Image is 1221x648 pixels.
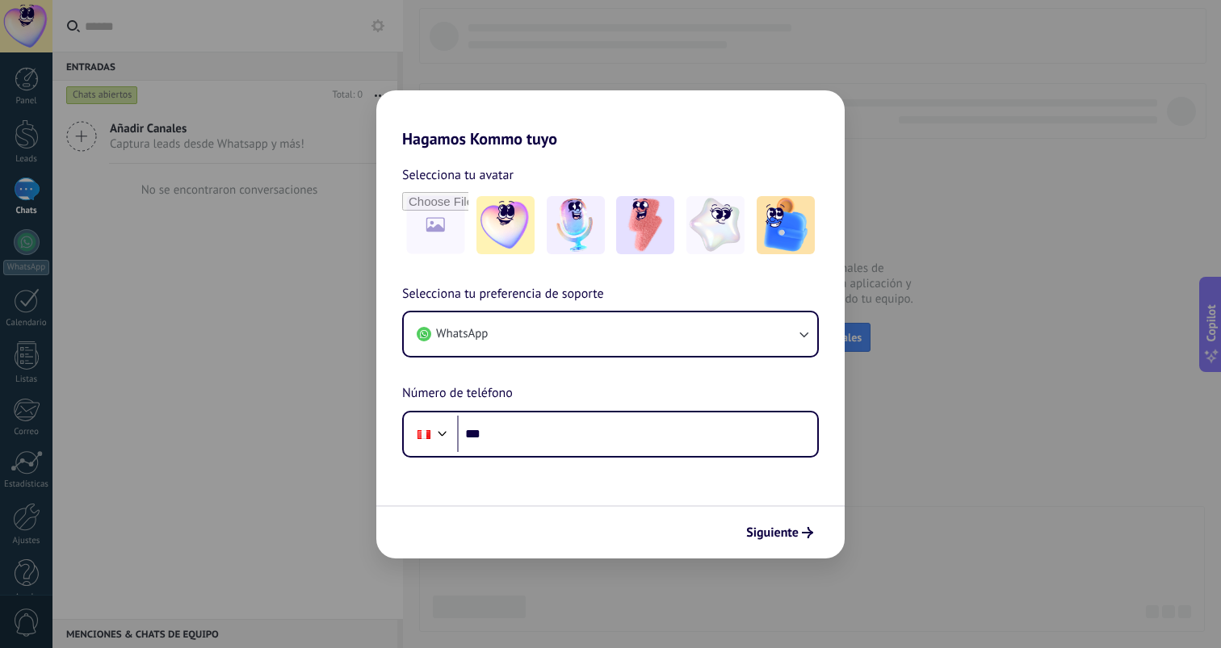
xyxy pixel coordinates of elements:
[757,196,815,254] img: -5.jpeg
[746,527,799,538] span: Siguiente
[476,196,535,254] img: -1.jpeg
[739,519,820,546] button: Siguiente
[409,417,439,451] div: Peru: + 51
[402,165,514,186] span: Selecciona tu avatar
[616,196,674,254] img: -3.jpeg
[686,196,745,254] img: -4.jpeg
[402,284,604,305] span: Selecciona tu preferencia de soporte
[404,312,817,356] button: WhatsApp
[402,383,513,404] span: Número de teléfono
[547,196,605,254] img: -2.jpeg
[376,90,845,148] h2: Hagamos Kommo tuyo
[436,326,488,342] span: WhatsApp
